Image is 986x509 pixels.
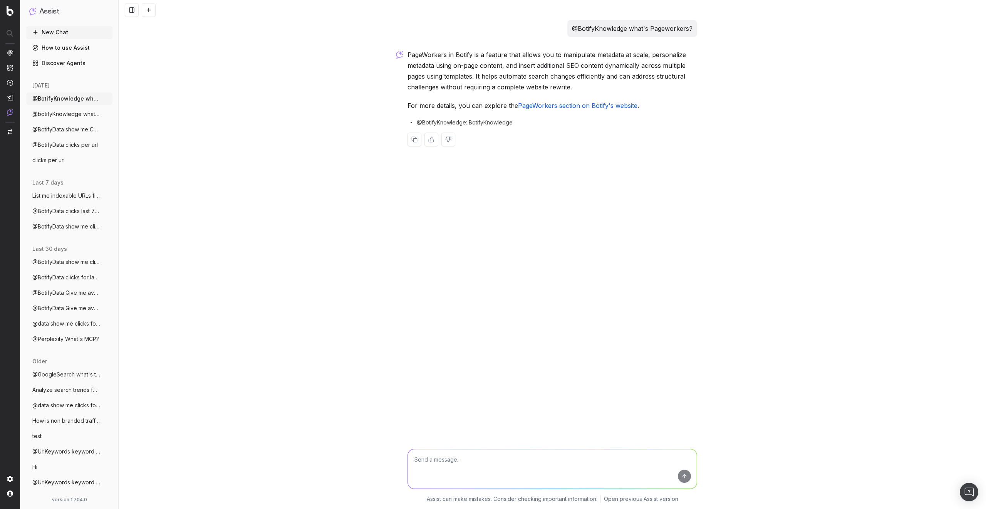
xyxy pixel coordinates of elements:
span: @BotifyData show me clicks per url [32,223,100,230]
button: @UrlKeywords keyword for clothes for htt [26,445,112,458]
div: Open Intercom Messenger [960,483,978,501]
button: @BotifyData show me CTR and avg position [26,123,112,136]
button: How is non branded traffic trending YoY [26,415,112,427]
img: Botify logo [7,6,13,16]
span: List me indexable URLs filtered on produ [32,192,100,200]
div: version: 1.704.0 [29,497,109,503]
img: Analytics [7,50,13,56]
button: @botifyKnowledge what's BQL? [26,108,112,120]
a: How to use Assist [26,42,112,54]
span: test [32,432,42,440]
span: @BotifyData clicks last 7 days [32,207,100,215]
button: clicks per url [26,154,112,166]
button: @BotifyData show me clicks and CTR data [26,256,112,268]
span: clicks per url [32,156,65,164]
button: @BotifyData Give me avg links per pagety [26,287,112,299]
span: @botifyKnowledge what's BQL? [32,110,100,118]
img: Activation [7,79,13,86]
span: Hi [32,463,37,471]
p: @BotifyKnowledge what's Pageworkers? [572,23,693,34]
span: [DATE] [32,82,50,89]
button: @BotifyKnowledge what's Pageworkers? [26,92,112,105]
span: @data show me clicks for last 7 days [32,320,100,328]
button: @data show me clicks for last 7 days [26,317,112,330]
span: @BotifyData show me CTR and avg position [32,126,100,133]
img: Botify assist logo [396,51,403,59]
button: What the main title of [URL] [26,492,112,504]
button: @GoogleSearch what's the answer to the l [26,368,112,381]
button: test [26,430,112,442]
span: How is non branded traffic trending YoY [32,417,100,425]
span: @UrlKeywords keyword for clothes for htt [32,448,100,455]
img: My account [7,491,13,497]
button: List me indexable URLs filtered on produ [26,190,112,202]
span: @BotifyKnowledge: BotifyKnowledge [417,119,513,126]
span: Analyze search trends for: MCP [32,386,100,394]
button: Analyze search trends for: MCP [26,384,112,396]
button: @UrlKeywords keyword for clothes for htt [26,476,112,489]
p: Assist can make mistakes. Consider checking important information. [427,495,597,503]
a: Open previous Assist version [604,495,678,503]
a: PageWorkers section on Botify's website [518,102,637,109]
span: last 30 days [32,245,67,253]
span: older [32,358,47,365]
p: PageWorkers in Botify is a feature that allows you to manipulate metadata at scale, personalize m... [407,49,697,92]
p: For more details, you can explore the . [407,100,697,111]
span: @BotifyData show me clicks and CTR data [32,258,100,266]
img: Intelligence [7,64,13,71]
span: @BotifyData Give me avg links per pagety [32,289,100,297]
button: @Perplexity What's MCP? [26,333,112,345]
button: Assist [29,6,109,17]
span: @BotifyData clicks for last 7 days [32,274,100,281]
img: Studio [7,94,13,101]
button: @BotifyData show me clicks per url [26,220,112,233]
span: @data show me clicks for last 7 days [32,401,100,409]
button: @BotifyData Give me avg links per pagety [26,302,112,314]
button: @BotifyData clicks for last 7 days [26,271,112,284]
span: @BotifyData clicks per url [32,141,98,149]
span: last 7 days [32,179,64,186]
button: @BotifyData clicks per url [26,139,112,151]
a: Discover Agents [26,57,112,69]
span: @GoogleSearch what's the answer to the l [32,371,100,378]
img: Switch project [8,129,12,134]
img: Setting [7,476,13,482]
button: @BotifyData clicks last 7 days [26,205,112,217]
span: @BotifyData Give me avg links per pagety [32,304,100,312]
span: @BotifyKnowledge what's Pageworkers? [32,95,100,102]
span: @Perplexity What's MCP? [32,335,99,343]
button: New Chat [26,26,112,39]
h1: Assist [39,6,59,17]
img: Assist [7,109,13,116]
img: Assist [29,8,36,15]
button: @data show me clicks for last 7 days [26,399,112,412]
span: @UrlKeywords keyword for clothes for htt [32,479,100,486]
button: Hi [26,461,112,473]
